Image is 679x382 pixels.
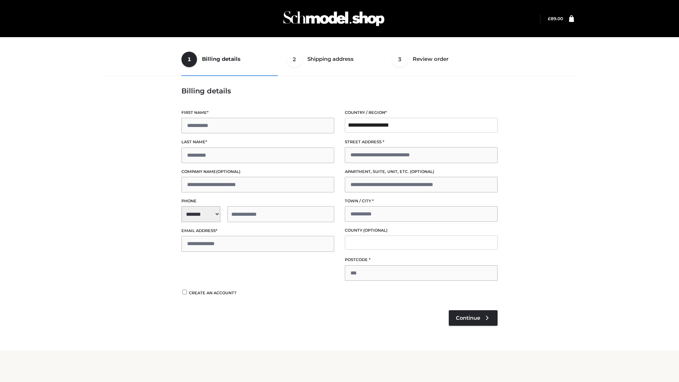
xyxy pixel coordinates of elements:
[449,310,498,326] a: Continue
[181,139,334,145] label: Last name
[181,168,334,175] label: Company name
[410,169,434,174] span: (optional)
[345,256,498,263] label: Postcode
[345,227,498,234] label: County
[548,16,551,21] span: £
[456,315,480,321] span: Continue
[363,228,388,233] span: (optional)
[181,227,334,234] label: Email address
[181,198,334,204] label: Phone
[181,87,498,95] h3: Billing details
[345,139,498,145] label: Street address
[345,168,498,175] label: Apartment, suite, unit, etc.
[345,198,498,204] label: Town / City
[216,169,240,174] span: (optional)
[181,109,334,116] label: First name
[548,16,563,21] a: £89.00
[181,290,188,294] input: Create an account?
[189,290,237,295] span: Create an account?
[345,109,498,116] label: Country / Region
[281,5,387,33] img: Schmodel Admin 964
[548,16,563,21] bdi: 89.00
